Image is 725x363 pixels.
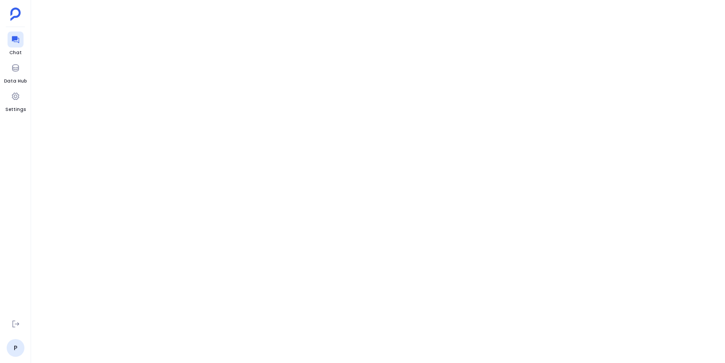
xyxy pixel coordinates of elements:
a: Settings [5,88,26,113]
img: petavue logo [10,8,21,21]
a: Chat [8,32,24,56]
span: Data Hub [4,78,27,85]
a: Data Hub [4,60,27,85]
span: Chat [8,49,24,56]
span: Settings [5,106,26,113]
a: P [7,339,24,357]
